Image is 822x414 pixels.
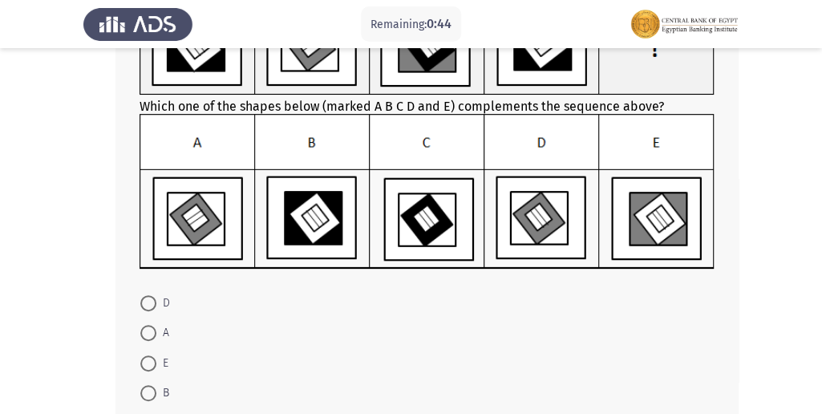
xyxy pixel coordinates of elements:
span: A [156,323,169,343]
img: UkFYMDA1M0EyLnBuZzE2MjIwMzEyMjA3NTg=.png [140,114,715,270]
span: B [156,384,169,403]
p: Remaining: [371,14,451,34]
span: D [156,294,170,313]
img: Assess Talent Management logo [83,2,192,47]
span: E [156,354,168,373]
img: Assessment logo of FOCUS Assessment 3 Modules EN [630,2,739,47]
span: 0:44 [427,16,451,31]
